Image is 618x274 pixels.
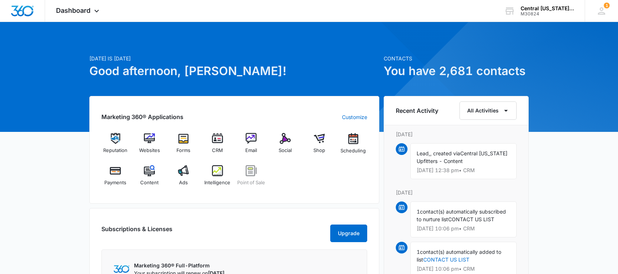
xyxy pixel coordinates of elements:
[417,266,510,271] p: [DATE] 10:06 pm • CRM
[271,133,299,159] a: Social
[176,147,190,154] span: Forms
[56,7,90,14] span: Dashboard
[103,147,127,154] span: Reputation
[423,256,469,263] a: CONTACT US LIST
[417,168,510,173] p: [DATE] 12:38 pm • CRM
[212,147,223,154] span: CRM
[342,113,367,121] a: Customize
[170,165,198,192] a: Ads
[340,147,366,155] span: Scheduling
[459,101,517,120] button: All Activities
[245,147,257,154] span: Email
[330,225,367,242] button: Upgrade
[204,179,230,186] span: Intelligence
[604,3,610,8] div: notifications count
[417,150,507,164] span: Central [US_STATE] Upfitters - Content
[135,165,164,192] a: Content
[179,179,188,186] span: Ads
[339,133,367,159] a: Scheduling
[396,106,438,115] h6: Recent Activity
[135,133,164,159] a: Websites
[203,165,231,192] a: Intelligence
[384,62,529,80] h1: You have 2,681 contacts
[417,249,420,255] span: 1
[604,3,610,8] span: 1
[448,216,494,222] span: CONTACT US LIST
[430,150,460,156] span: , created via
[417,208,420,215] span: 1
[417,150,430,156] span: Lead,
[170,133,198,159] a: Forms
[139,147,160,154] span: Websites
[384,55,529,62] p: Contacts
[417,226,510,231] p: [DATE] 10:06 pm • CRM
[89,55,379,62] p: [DATE] is [DATE]
[521,5,574,11] div: account name
[203,133,231,159] a: CRM
[237,133,265,159] a: Email
[237,179,265,186] span: Point of Sale
[417,208,506,222] span: contact(s) automatically subscribed to nurture list
[101,225,172,239] h2: Subscriptions & Licenses
[134,262,224,269] p: Marketing 360® Full-Platform
[101,165,130,192] a: Payments
[396,130,517,138] p: [DATE]
[305,133,334,159] a: Shop
[101,112,183,121] h2: Marketing 360® Applications
[313,147,325,154] span: Shop
[279,147,292,154] span: Social
[101,133,130,159] a: Reputation
[237,165,265,192] a: Point of Sale
[89,62,379,80] h1: Good afternoon, [PERSON_NAME]!
[396,189,517,196] p: [DATE]
[521,11,574,16] div: account id
[417,249,501,263] span: contact(s) automatically added to list
[140,179,159,186] span: Content
[113,265,130,273] img: Marketing 360 Logo
[104,179,126,186] span: Payments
